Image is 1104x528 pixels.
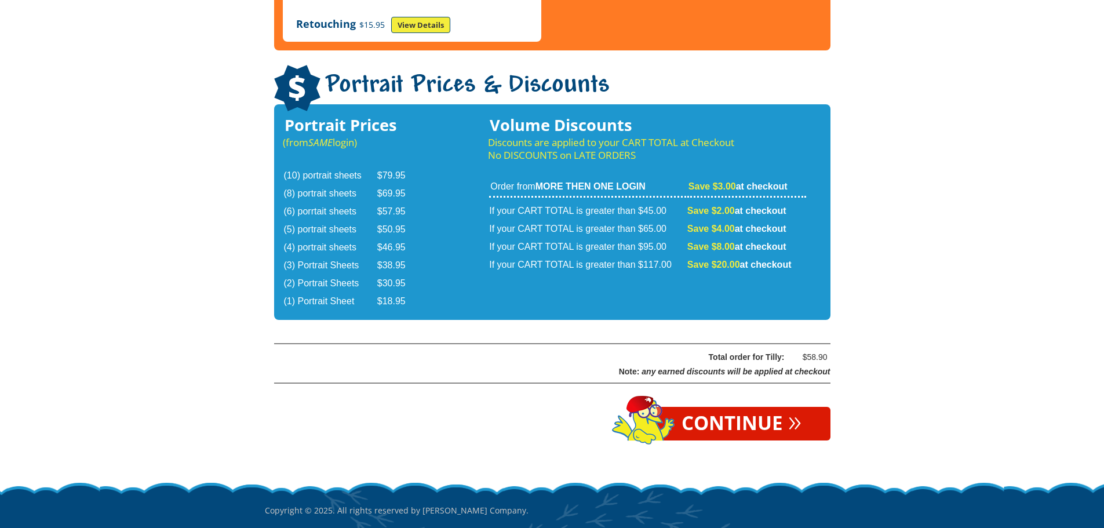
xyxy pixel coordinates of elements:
p: Discounts are applied to your CART TOTAL at Checkout No DISCOUNTS on LATE ORDERS [488,136,807,162]
span: Save $8.00 [687,242,735,252]
td: (6) porrtait sheets [284,203,376,220]
h1: Portrait Prices & Discounts [274,65,830,113]
td: If your CART TOTAL is greater than $117.00 [489,257,686,274]
strong: at checkout [687,206,786,216]
strong: at checkout [688,181,788,191]
td: $57.95 [377,203,420,220]
strong: at checkout [687,260,792,270]
td: If your CART TOTAL is greater than $45.00 [489,199,686,220]
a: Continue» [653,407,830,440]
td: (2) Portrait Sheets [284,275,376,292]
td: (3) Portrait Sheets [284,257,376,274]
td: If your CART TOTAL is greater than $95.00 [489,239,686,256]
a: View Details [391,17,450,33]
span: Note: [619,367,640,376]
h3: Volume Discounts [488,119,807,132]
td: $30.95 [377,275,420,292]
p: (from login) [283,136,421,149]
span: Save $4.00 [687,224,735,234]
td: (8) portrait sheets [284,185,376,202]
span: » [788,414,801,427]
span: Save $20.00 [687,260,740,270]
td: $38.95 [377,257,420,274]
td: Order from [489,180,686,198]
td: (10) portrait sheets [284,167,376,184]
td: $18.95 [377,293,420,310]
td: $46.95 [377,239,420,256]
div: Total order for Tilly: [304,350,785,365]
td: $69.95 [377,185,420,202]
td: (4) portrait sheets [284,239,376,256]
span: any earned discounts will be applied at checkout [642,367,830,376]
p: Retouching [296,17,528,33]
td: $79.95 [377,167,420,184]
span: $15.95 [356,19,388,30]
strong: at checkout [687,242,786,252]
td: (5) portrait sheets [284,221,376,238]
h3: Portrait Prices [283,119,421,132]
em: SAME [308,136,333,149]
span: Save $2.00 [687,206,735,216]
td: (1) Portrait Sheet [284,293,376,310]
td: If your CART TOTAL is greater than $65.00 [489,221,686,238]
strong: MORE THEN ONE LOGIN [535,181,646,191]
span: Save $3.00 [688,181,736,191]
strong: at checkout [687,224,786,234]
div: $58.90 [793,350,828,365]
td: $50.95 [377,221,420,238]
